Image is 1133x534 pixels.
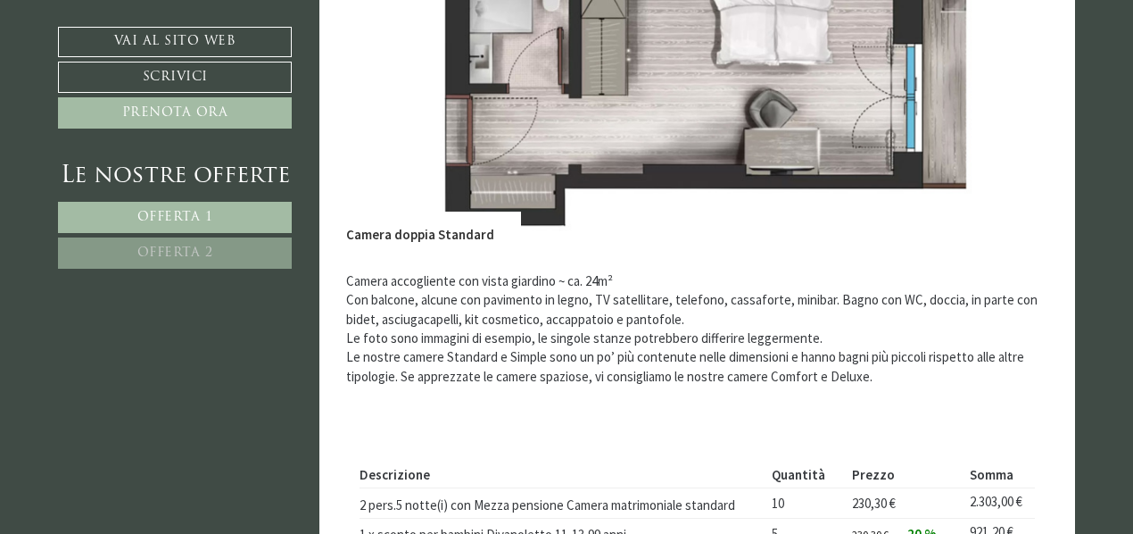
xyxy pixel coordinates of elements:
td: 10 [765,488,845,519]
span: 230,30 € [852,495,896,512]
button: Previous [377,46,396,91]
div: Camera doppia Standard [346,212,521,244]
a: Vai al sito web [58,27,292,57]
th: Descrizione [360,462,765,488]
button: Next [998,46,1017,91]
div: Montis – Active Nature Spa [27,51,236,64]
div: [DATE] [322,13,382,42]
th: Somma [963,462,1035,488]
div: Le nostre offerte [58,160,292,193]
td: 2 pers.5 notte(i) con Mezza pensione Camera matrimoniale standard [360,488,765,519]
small: 15:57 [27,83,236,95]
div: Buon giorno, come possiamo aiutarla? [13,47,245,98]
a: Prenota ora [58,97,292,129]
th: Prezzo [845,462,963,488]
td: 2.303,00 € [963,488,1035,519]
p: Camera accogliente con vista giardino ~ ca. 24m² Con balcone, alcune con pavimento in legno, TV s... [346,271,1049,387]
th: Quantità [765,462,845,488]
button: Invia [606,471,704,502]
span: Offerta 2 [137,246,213,260]
span: Offerta 1 [137,211,213,224]
a: Scrivici [58,62,292,93]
